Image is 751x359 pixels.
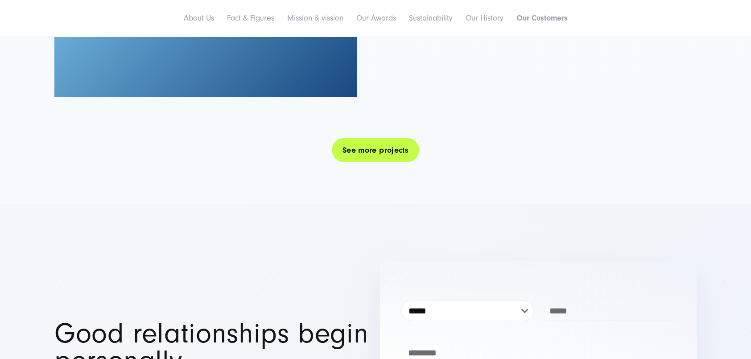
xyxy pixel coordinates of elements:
[356,13,396,23] a: Our Awards
[287,13,343,23] a: Mission & vission
[466,13,503,23] a: Our History
[227,13,274,23] a: Fact & Figures
[184,13,214,23] a: About Us
[409,13,453,23] a: Sustainability
[332,138,419,163] a: See more projects
[516,13,568,23] a: Our Customers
